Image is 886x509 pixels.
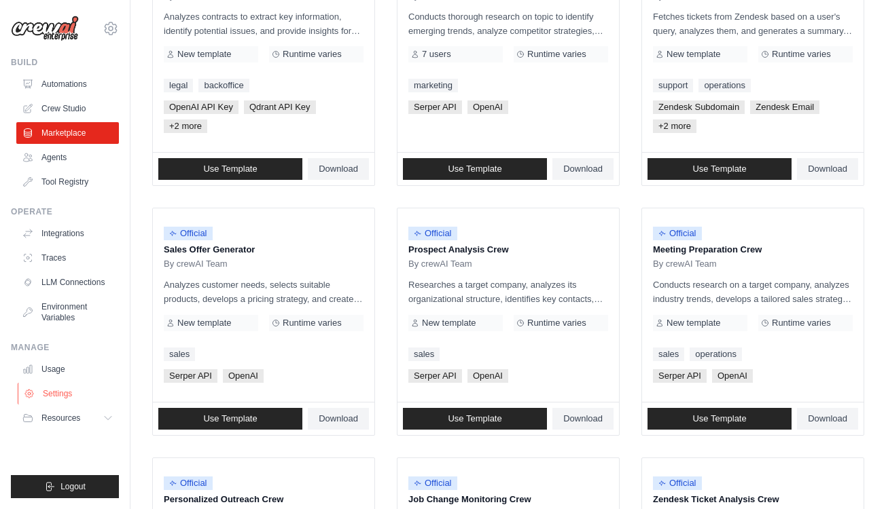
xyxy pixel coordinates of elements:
p: Conducts research on a target company, analyzes industry trends, develops a tailored sales strate... [653,278,853,306]
a: Marketplace [16,122,119,144]
span: By crewAI Team [408,259,472,269]
a: Download [308,408,369,430]
a: Environment Variables [16,296,119,328]
a: backoffice [198,79,249,92]
span: OpenAI [467,369,508,383]
a: LLM Connections [16,271,119,293]
a: Integrations [16,223,119,244]
a: Download [797,158,858,180]
p: Job Change Monitoring Crew [408,493,608,506]
span: Qdrant API Key [244,100,316,114]
span: Runtime varies [772,318,831,328]
p: Zendesk Ticket Analysis Crew [653,493,853,506]
a: Download [552,158,614,180]
span: Runtime varies [283,318,342,328]
span: +2 more [164,119,207,133]
span: Serper API [408,369,462,383]
span: Use Template [203,164,257,174]
span: Use Template [448,413,501,424]
a: sales [653,347,684,361]
span: Runtime varies [772,49,831,60]
span: Official [164,476,213,490]
span: Use Template [692,413,746,424]
div: Build [11,57,119,68]
span: New template [422,318,476,328]
p: Analyzes contracts to extract key information, identify potential issues, and provide insights fo... [164,10,364,38]
span: New template [667,49,720,60]
a: Use Template [648,158,792,180]
span: +2 more [653,119,696,133]
a: Download [797,408,858,430]
p: Personalized Outreach Crew [164,493,364,506]
a: Traces [16,247,119,269]
button: Logout [11,475,119,498]
span: Download [808,164,847,174]
a: sales [164,347,195,361]
span: Official [408,476,457,490]
span: Zendesk Email [750,100,819,114]
img: Logo [11,16,79,41]
span: Serper API [164,369,217,383]
a: Use Template [158,408,302,430]
a: operations [698,79,751,92]
a: Automations [16,73,119,95]
span: OpenAI [712,369,753,383]
span: By crewAI Team [164,259,228,269]
span: Runtime varies [527,318,586,328]
div: Operate [11,206,119,217]
a: marketing [408,79,458,92]
a: Download [552,408,614,430]
a: Tool Registry [16,171,119,193]
button: Resources [16,407,119,429]
span: Use Template [692,164,746,174]
p: Conducts thorough research on topic to identify emerging trends, analyze competitor strategies, a... [408,10,608,38]
span: Official [408,227,457,240]
span: Serper API [408,100,462,114]
span: OpenAI [467,100,508,114]
p: Prospect Analysis Crew [408,243,608,257]
span: Resources [41,413,80,423]
span: Official [653,476,702,490]
span: New template [667,318,720,328]
a: legal [164,79,193,92]
a: Use Template [403,408,547,430]
p: Researches a target company, analyzes its organizational structure, identifies key contacts, and ... [408,278,608,306]
span: Logout [60,481,86,492]
a: Usage [16,358,119,380]
p: Meeting Preparation Crew [653,243,853,257]
span: Download [808,413,847,424]
span: Use Template [203,413,257,424]
span: Runtime varies [527,49,586,60]
div: Manage [11,342,119,353]
a: Agents [16,147,119,168]
span: By crewAI Team [653,259,717,269]
span: Download [563,413,603,424]
span: Download [563,164,603,174]
a: Use Template [648,408,792,430]
p: Analyzes customer needs, selects suitable products, develops a pricing strategy, and creates a co... [164,278,364,306]
span: New template [177,318,231,328]
a: Use Template [403,158,547,180]
span: New template [177,49,231,60]
p: Sales Offer Generator [164,243,364,257]
span: Official [653,227,702,240]
a: operations [690,347,742,361]
a: Crew Studio [16,98,119,119]
span: OpenAI [223,369,264,383]
span: Download [319,413,358,424]
span: OpenAI API Key [164,100,238,114]
a: sales [408,347,440,361]
a: support [653,79,693,92]
span: Zendesk Subdomain [653,100,745,114]
span: Use Template [448,164,501,174]
span: Download [319,164,358,174]
span: Serper API [653,369,707,383]
a: Settings [18,383,120,404]
a: Download [308,158,369,180]
span: Official [164,227,213,240]
p: Fetches tickets from Zendesk based on a user's query, analyzes them, and generates a summary. Out... [653,10,853,38]
span: 7 users [422,49,451,60]
span: Runtime varies [283,49,342,60]
a: Use Template [158,158,302,180]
